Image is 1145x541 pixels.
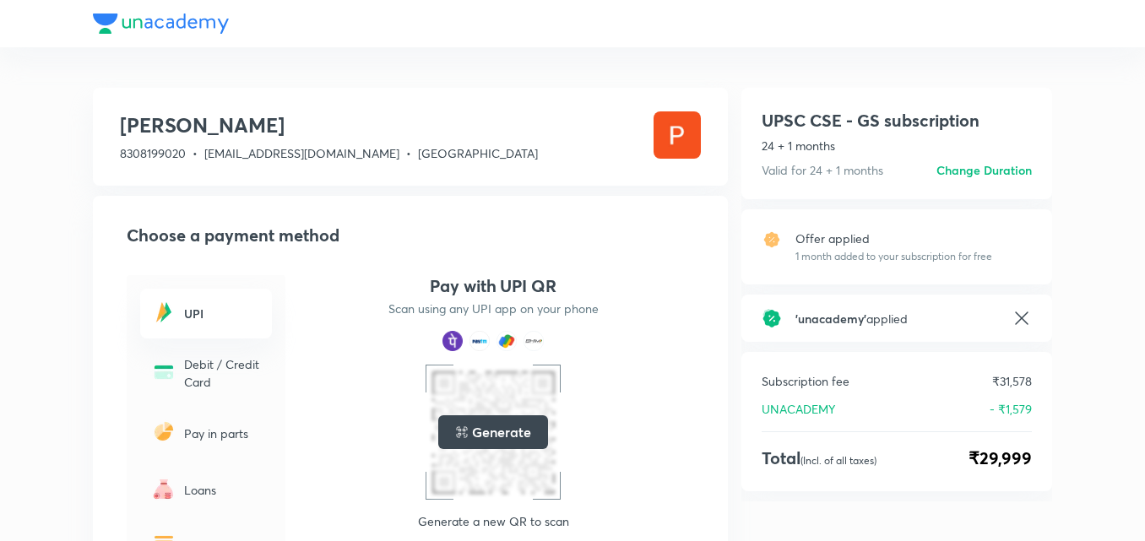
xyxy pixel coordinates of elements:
[150,475,177,502] img: -
[184,305,262,322] h6: UPI
[795,310,998,327] h6: applied
[204,145,399,161] span: [EMAIL_ADDRESS][DOMAIN_NAME]
[762,230,782,250] img: offer
[150,418,177,445] img: -
[936,161,1032,179] h6: Change Duration
[418,145,538,161] span: [GEOGRAPHIC_DATA]
[472,422,530,442] h5: Generate
[762,400,835,418] p: UNACADEMY
[430,275,556,297] h4: Pay with UPI QR
[654,111,701,159] img: Avatar
[150,359,177,386] img: -
[524,331,544,351] img: payment method
[418,513,569,530] p: Generate a new QR to scan
[120,145,186,161] span: 8308199020
[469,331,490,351] img: payment method
[442,331,463,351] img: payment method
[762,137,1032,154] p: 24 + 1 months
[497,331,517,351] img: payment method
[795,311,866,327] span: ' unacademy '
[184,355,262,391] p: Debit / Credit Card
[406,145,411,161] span: •
[184,481,262,499] p: Loans
[193,145,198,161] span: •
[762,372,849,390] p: Subscription fee
[795,230,992,247] p: Offer applied
[762,108,979,133] h1: UPSC CSE - GS subscription
[969,446,1032,471] span: ₹29,999
[800,454,876,467] p: (Incl. of all taxes)
[120,111,538,138] h3: [PERSON_NAME]
[795,249,992,264] p: 1 month added to your subscription for free
[184,425,262,442] p: Pay in parts
[388,300,599,317] p: Scan using any UPI app on your phone
[762,161,883,179] p: Valid for 24 + 1 months
[127,223,701,248] h2: Choose a payment method
[762,446,876,471] h4: Total
[150,299,177,326] img: -
[455,425,469,439] img: loading..
[990,400,1032,418] p: - ₹1,579
[992,372,1032,390] p: ₹31,578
